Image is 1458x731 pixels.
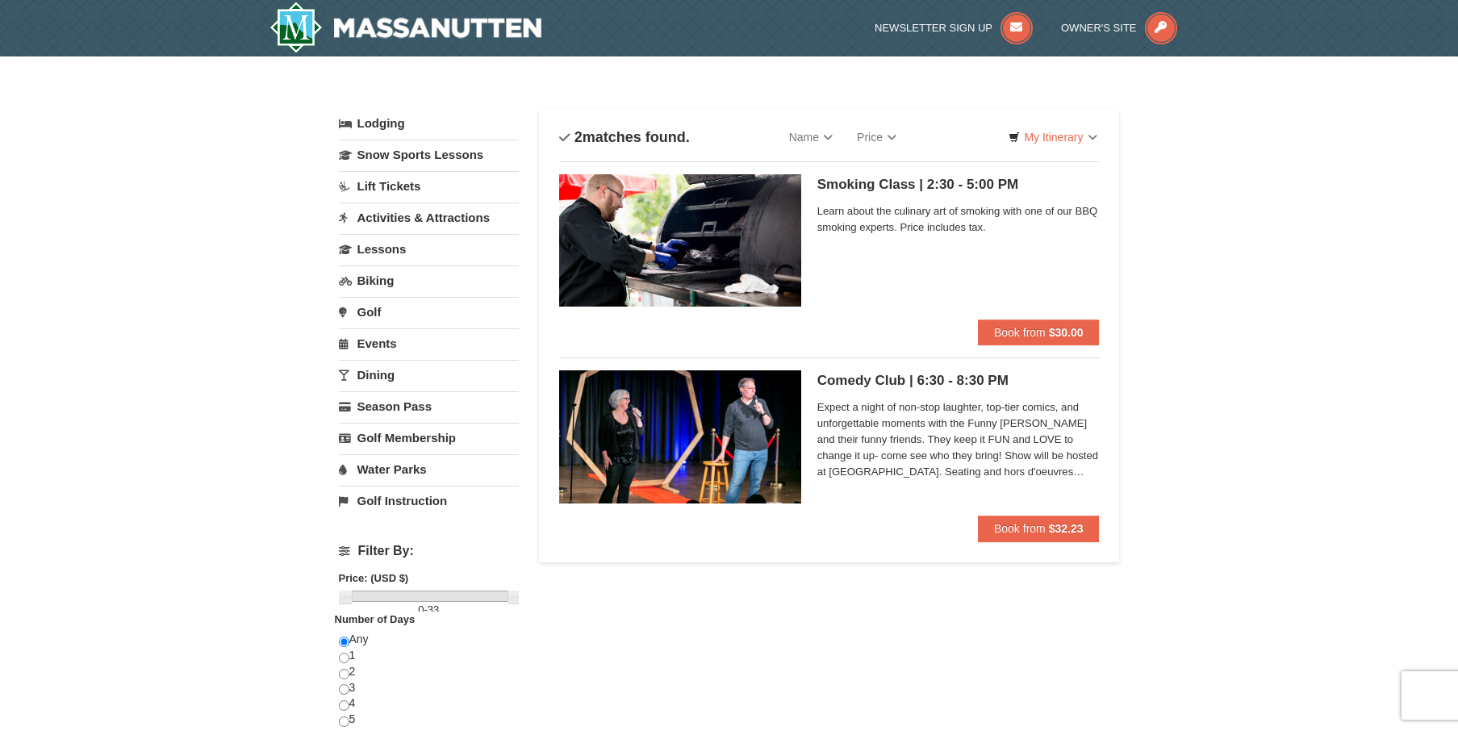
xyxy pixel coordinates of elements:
h4: Filter By: [339,544,519,558]
span: 2 [574,129,583,145]
span: 33 [428,604,439,616]
a: Owner's Site [1061,22,1177,34]
a: Dining [339,360,519,390]
strong: Number of Days [335,613,416,625]
strong: Price: (USD $) [339,572,409,584]
label: - [339,602,519,618]
strong: $30.00 [1049,326,1084,339]
span: Newsletter Sign Up [875,22,992,34]
a: Golf [339,297,519,327]
a: Lessons [339,234,519,264]
a: Golf Membership [339,423,519,453]
a: Price [845,121,909,153]
a: Massanutten Resort [269,2,542,53]
a: Biking [339,265,519,295]
h4: matches found. [559,129,690,145]
a: Golf Instruction [339,486,519,516]
strong: $32.23 [1049,522,1084,535]
h5: Comedy Club | 6:30 - 8:30 PM [817,373,1100,389]
img: 6619865-164-8411f114.jpg [559,174,801,307]
a: Name [777,121,845,153]
h5: Smoking Class | 2:30 - 5:00 PM [817,177,1100,193]
span: Book from [994,326,1046,339]
span: Expect a night of non-stop laughter, top-tier comics, and unforgettable moments with the Funny [P... [817,399,1100,480]
a: Snow Sports Lessons [339,140,519,169]
span: Owner's Site [1061,22,1137,34]
a: Season Pass [339,391,519,421]
button: Book from $32.23 [978,516,1100,541]
a: Newsletter Sign Up [875,22,1033,34]
a: Activities & Attractions [339,203,519,232]
a: Lodging [339,109,519,138]
span: Learn about the culinary art of smoking with one of our BBQ smoking experts. Price includes tax. [817,203,1100,236]
span: Book from [994,522,1046,535]
span: 0 [418,604,424,616]
img: 6619865-203-38763abd.jpg [559,370,801,503]
a: Water Parks [339,454,519,484]
a: Events [339,328,519,358]
img: Massanutten Resort Logo [269,2,542,53]
button: Book from $30.00 [978,320,1100,345]
a: My Itinerary [998,125,1107,149]
a: Lift Tickets [339,171,519,201]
